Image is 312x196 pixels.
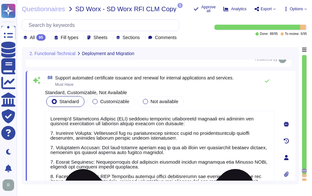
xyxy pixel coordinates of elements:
span: Comments [155,35,177,40]
span: Support automated certificate issuance and renewal for internal applications and services. [55,75,234,80]
span: Not available [151,99,178,104]
span: 88 / 95 [270,32,278,36]
span: Fill types [61,35,78,40]
button: Analytics [223,6,247,12]
span: Must Have [55,82,74,87]
span: 1 [178,3,183,8]
span: To review: [285,32,299,36]
span: 2. Functional-Technical [30,51,75,56]
span: Export [261,7,272,11]
input: Search by keywords [25,20,179,31]
span: All [30,35,35,40]
span: 88 [45,75,53,80]
span: Customizable [100,99,129,104]
span: Done: [260,32,269,36]
span: Options [290,7,303,11]
span: Analytics [231,7,247,11]
span: Sheets [93,35,108,40]
span: Approve all [201,5,216,13]
button: user [1,178,19,192]
span: Standard, Customizable, Not Available [45,90,127,95]
span: Questionnaires [22,6,65,12]
span: Standard [59,99,79,104]
img: user [3,179,14,191]
span: Sections [123,35,140,40]
div: 95 [36,34,46,41]
button: Approve all [194,5,216,13]
span: Deployment and Migration [82,51,134,56]
span: SD Worx - SD Worx RFI CLM Copy [75,6,177,12]
span: Answered by [255,57,277,61]
span: 6 / 95 [301,32,307,36]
